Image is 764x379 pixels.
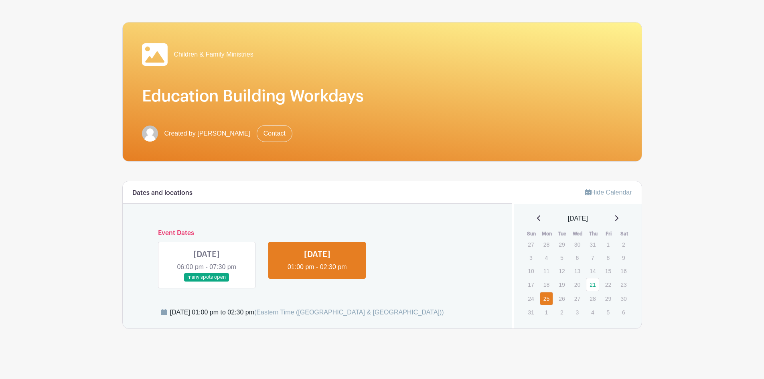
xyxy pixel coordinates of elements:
th: Sat [616,230,632,238]
p: 2 [617,238,630,251]
p: 19 [555,278,568,291]
p: 5 [555,251,568,264]
p: 4 [586,306,599,318]
th: Fri [601,230,617,238]
p: 28 [586,292,599,305]
th: Wed [570,230,586,238]
p: 2 [555,306,568,318]
p: 4 [540,251,553,264]
p: 10 [524,265,537,277]
p: 13 [571,265,584,277]
span: (Eastern Time ([GEOGRAPHIC_DATA] & [GEOGRAPHIC_DATA])) [254,309,444,316]
p: 1 [602,238,615,251]
p: 15 [602,265,615,277]
p: 23 [617,278,630,291]
a: 25 [540,292,553,305]
th: Sun [524,230,539,238]
h6: Dates and locations [132,189,193,197]
p: 29 [555,238,568,251]
p: 11 [540,265,553,277]
th: Thu [586,230,601,238]
h1: Education Building Workdays [142,87,622,106]
p: 9 [617,251,630,264]
p: 5 [602,306,615,318]
p: 27 [571,292,584,305]
img: default-ce2991bfa6775e67f084385cd625a349d9dcbb7a52a09fb2fda1e96e2d18dcdb.png [142,126,158,142]
th: Mon [539,230,555,238]
p: 6 [571,251,584,264]
a: 21 [586,278,599,291]
p: 22 [602,278,615,291]
p: 6 [617,306,630,318]
p: 20 [571,278,584,291]
th: Tue [555,230,570,238]
p: 26 [555,292,568,305]
p: 18 [540,278,553,291]
p: 30 [571,238,584,251]
p: 31 [586,238,599,251]
p: 29 [602,292,615,305]
p: 7 [586,251,599,264]
p: 30 [617,292,630,305]
p: 17 [524,278,537,291]
p: 31 [524,306,537,318]
p: 1 [540,306,553,318]
h6: Event Dates [152,229,483,237]
p: 24 [524,292,537,305]
p: 27 [524,238,537,251]
p: 3 [524,251,537,264]
p: 16 [617,265,630,277]
div: [DATE] 01:00 pm to 02:30 pm [170,308,444,317]
span: Children & Family Ministries [174,50,253,59]
a: Contact [257,125,292,142]
a: Hide Calendar [585,189,632,196]
span: Created by [PERSON_NAME] [164,129,250,138]
span: [DATE] [568,214,588,223]
p: 28 [540,238,553,251]
p: 3 [571,306,584,318]
p: 12 [555,265,568,277]
p: 8 [602,251,615,264]
p: 14 [586,265,599,277]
